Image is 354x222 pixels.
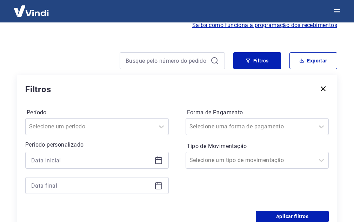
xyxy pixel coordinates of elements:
label: Forma de Pagamento [187,108,328,117]
label: Tipo de Movimentação [187,142,328,150]
p: Período personalizado [25,141,169,149]
img: Vindi [8,0,54,22]
a: Saiba como funciona a programação dos recebimentos [192,21,337,29]
h5: Filtros [25,84,51,95]
button: Exportar [289,52,337,69]
input: Data inicial [31,155,152,166]
label: Período [27,108,167,117]
button: Filtros [233,52,281,69]
input: Busque pelo número do pedido [126,55,208,66]
input: Data final [31,180,152,191]
button: Aplicar filtros [256,211,329,222]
